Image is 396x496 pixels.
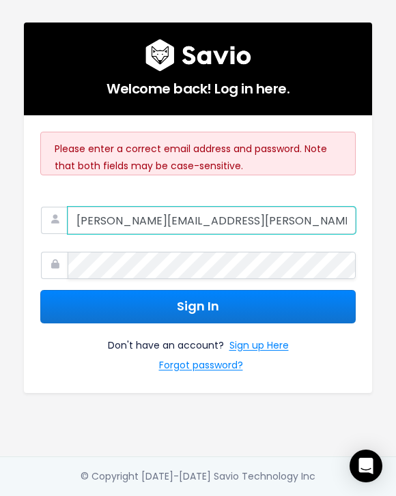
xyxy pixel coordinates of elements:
keeper-lock: Open Keeper Popup [331,212,348,229]
div: Don't have an account? [40,323,356,377]
h5: Welcome back! Log in here. [40,72,356,99]
button: Sign In [40,290,356,323]
div: Please enter a correct email address and password. Note that both fields may be case-sensitive. [40,132,356,175]
div: © Copyright [DATE]-[DATE] Savio Technology Inc [81,468,315,485]
a: Sign up Here [229,337,289,357]
input: Your Work Email Address [68,207,356,234]
div: Open Intercom Messenger [350,450,382,482]
a: Forgot password? [159,357,243,377]
img: logo600x187.a314fd40982d.png [145,39,251,72]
